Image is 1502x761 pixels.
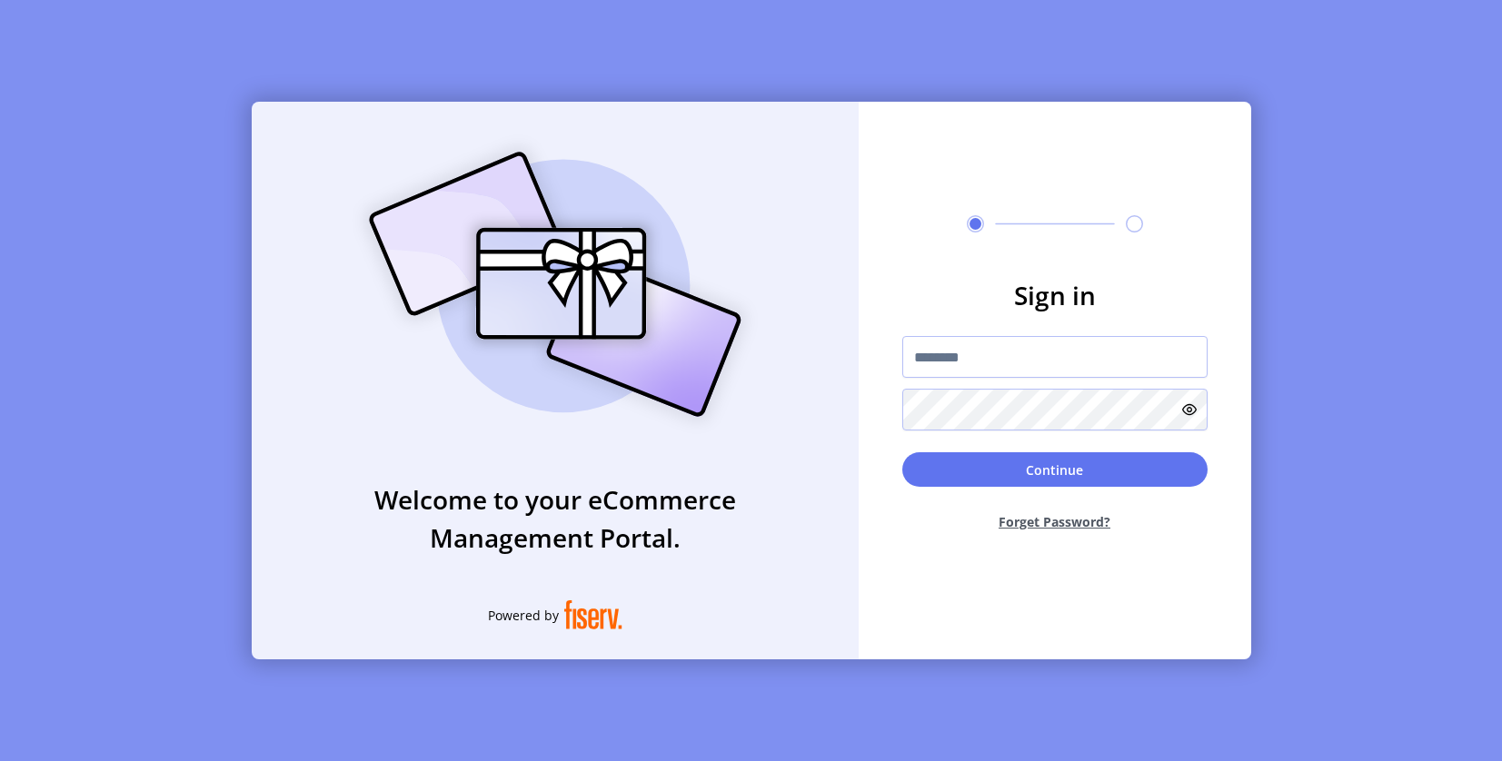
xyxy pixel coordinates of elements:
h3: Welcome to your eCommerce Management Portal. [252,480,859,557]
h3: Sign in [902,276,1208,314]
button: Continue [902,452,1208,487]
button: Forget Password? [902,498,1208,546]
img: card_Illustration.svg [342,132,769,437]
span: Powered by [488,606,559,625]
